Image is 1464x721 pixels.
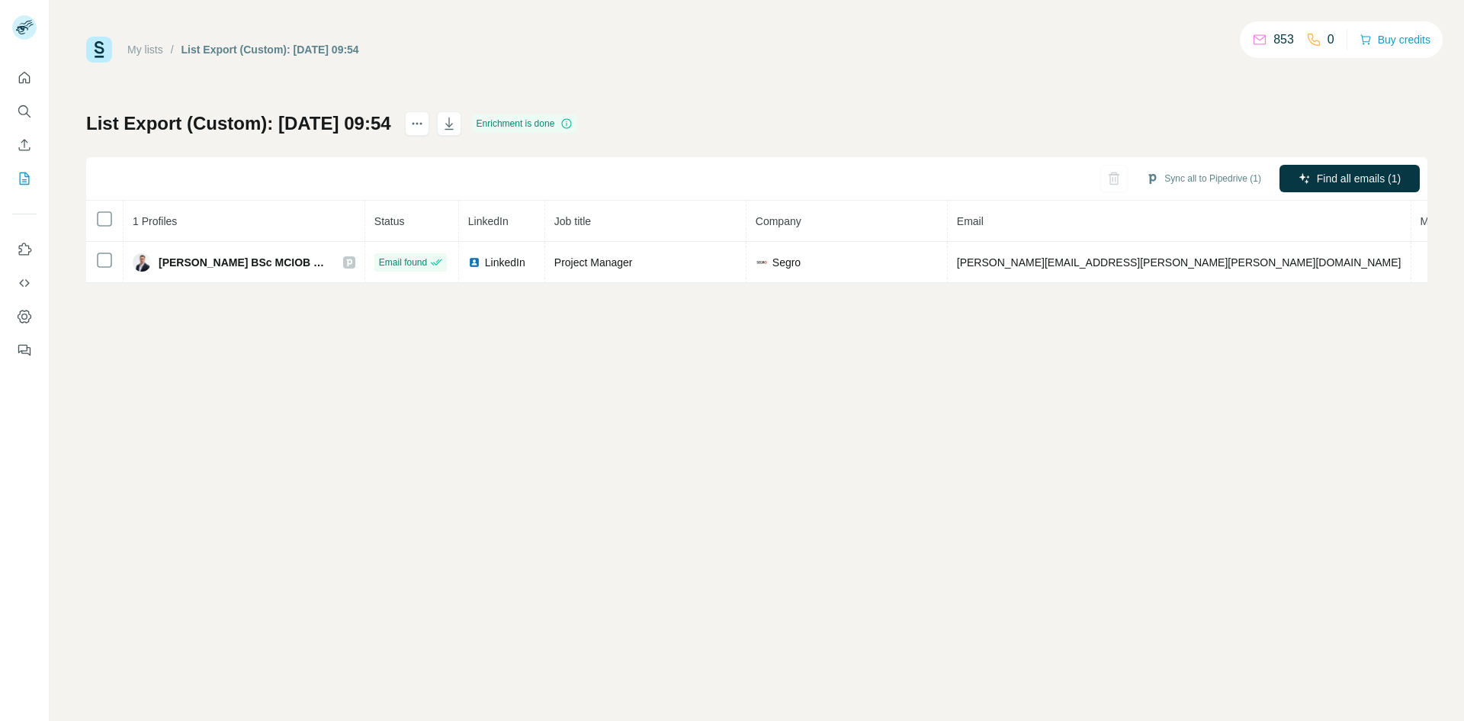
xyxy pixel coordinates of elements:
p: 853 [1273,31,1294,49]
button: My lists [12,165,37,192]
span: [PERSON_NAME] BSc MCIOB MAPM [159,255,328,270]
span: Status [374,215,405,227]
button: Use Surfe API [12,269,37,297]
img: LinkedIn logo [468,256,480,269]
span: Email found [379,256,427,269]
img: Avatar [133,253,151,272]
button: Dashboard [12,303,37,330]
span: Segro [772,255,801,270]
span: Mobile [1421,215,1452,227]
span: Email [957,215,984,227]
span: Project Manager [554,256,633,269]
div: List Export (Custom): [DATE] 09:54 [181,42,359,57]
span: [PERSON_NAME][EMAIL_ADDRESS][PERSON_NAME][PERSON_NAME][DOMAIN_NAME] [957,256,1401,269]
button: Find all emails (1) [1279,165,1420,192]
button: Use Surfe on LinkedIn [12,236,37,263]
img: Surfe Logo [86,37,112,63]
button: Sync all to Pipedrive (1) [1135,167,1272,190]
button: Buy credits [1360,29,1430,50]
button: Quick start [12,64,37,92]
a: My lists [127,43,163,56]
span: 1 Profiles [133,215,177,227]
button: Search [12,98,37,125]
h1: List Export (Custom): [DATE] 09:54 [86,111,391,136]
button: actions [405,111,429,136]
span: LinkedIn [485,255,525,270]
p: 0 [1328,31,1334,49]
span: Job title [554,215,591,227]
div: Enrichment is done [472,114,578,133]
button: Enrich CSV [12,131,37,159]
span: Find all emails (1) [1317,171,1401,186]
li: / [171,42,174,57]
span: Company [756,215,801,227]
button: Feedback [12,336,37,364]
img: company-logo [756,256,768,269]
span: LinkedIn [468,215,509,227]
